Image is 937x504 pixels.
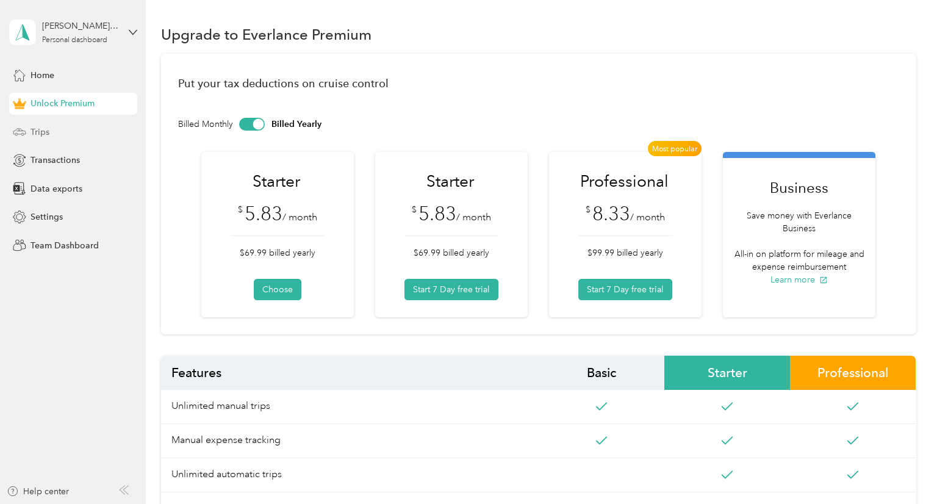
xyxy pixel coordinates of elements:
[178,118,233,131] p: Billed Monthly
[178,77,899,90] h1: Put your tax deductions on cruise control
[7,485,69,498] button: Help center
[161,28,372,41] h1: Upgrade to Everlance Premium
[730,209,869,235] p: Save money with Everlance Business
[231,171,322,192] h1: Starter
[271,118,321,131] p: Billed Yearly
[412,203,417,216] span: $
[456,211,491,223] span: / month
[245,202,282,225] span: 5.83
[539,356,664,390] span: Basic
[231,247,325,259] p: $69.99 billed yearly
[770,273,828,286] button: Learn more
[42,37,107,44] div: Personal dashboard
[161,390,539,424] span: Unlimited manual trips
[31,211,63,223] span: Settings
[282,211,317,223] span: / month
[161,458,539,492] span: Unlimited automatic trips
[730,177,869,198] h1: Business
[664,356,790,390] span: Starter
[648,141,702,156] span: Most popular
[730,248,869,273] p: All-in on platform for mileage and expense reimbursement
[578,171,670,192] h1: Professional
[31,154,80,167] span: Transactions
[31,126,49,139] span: Trips
[31,182,82,195] span: Data exports
[31,239,99,252] span: Team Dashboard
[161,424,539,458] span: Manual expense tracking
[630,211,665,223] span: / month
[254,279,301,300] button: Choose
[42,20,118,32] div: [PERSON_NAME][EMAIL_ADDRESS][DOMAIN_NAME]
[238,203,243,216] span: $
[404,247,498,259] p: $69.99 billed yearly
[161,356,539,390] span: Features
[404,279,498,300] button: Start 7 Day free trial
[592,202,630,225] span: 8.33
[790,356,916,390] span: Professional
[578,247,672,259] p: $99.99 billed yearly
[578,279,672,300] button: Start 7 Day free trial
[586,203,591,216] span: $
[31,97,95,110] span: Unlock Premium
[418,202,456,225] span: 5.83
[404,171,496,192] h1: Starter
[31,69,54,82] span: Home
[869,436,937,504] iframe: Everlance-gr Chat Button Frame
